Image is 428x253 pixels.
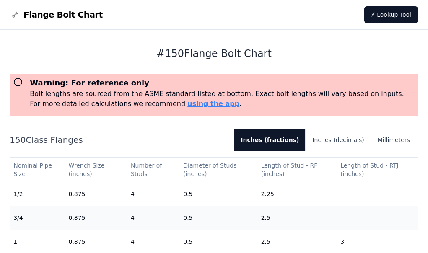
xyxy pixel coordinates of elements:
[10,10,20,20] img: Flange Bolt Chart Logo
[180,206,257,230] td: 0.5
[10,182,65,206] td: 1/2
[337,158,418,182] th: Length of Stud - RTJ (inches)
[127,206,180,230] td: 4
[180,158,257,182] th: Diameter of Studs (inches)
[127,158,180,182] th: Number of Studs
[65,206,128,230] td: 0.875
[65,158,128,182] th: Wrench Size (inches)
[23,9,103,21] span: Flange Bolt Chart
[10,9,103,21] a: Flange Bolt Chart LogoFlange Bolt Chart
[180,182,257,206] td: 0.5
[234,129,306,151] button: Inches (fractions)
[306,129,371,151] button: Inches (decimals)
[364,6,418,23] a: ⚡ Lookup Tool
[65,182,128,206] td: 0.875
[10,47,418,60] h1: # 150 Flange Bolt Chart
[127,182,180,206] td: 4
[258,158,337,182] th: Length of Stud - RF (inches)
[10,158,65,182] th: Nominal Pipe Size
[258,206,337,230] td: 2.5
[371,129,417,151] button: Millimeters
[10,206,65,230] td: 3/4
[187,100,239,108] a: using the app
[10,134,227,146] h2: 150 Class Flanges
[258,182,337,206] td: 2.25
[30,89,415,109] p: Bolt lengths are sourced from the ASME standard listed at bottom. Exact bolt lengths will vary ba...
[30,77,415,89] h3: Warning: For reference only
